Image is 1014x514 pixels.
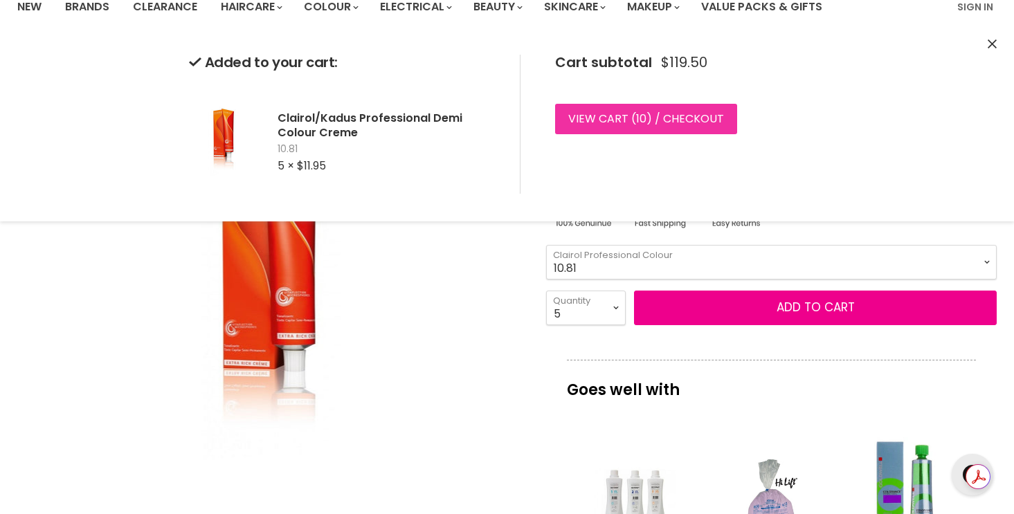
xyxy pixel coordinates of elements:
span: $11.95 [297,158,326,174]
a: View cart (10) / Checkout [555,104,737,134]
h2: Clairol/Kadus Professional Demi Colour Creme [278,111,498,140]
img: Clairol/Kadus Professional Demi Colour Creme [189,90,258,194]
iframe: Gorgias live chat messenger [945,449,1000,500]
span: 10.81 [278,143,498,156]
span: 10 [636,111,646,127]
span: 5 × [278,158,294,174]
button: Close [988,37,997,52]
span: Cart subtotal [555,53,652,72]
h2: Added to your cart: [189,55,498,71]
button: Add to cart [634,291,997,325]
select: Quantity [546,291,626,325]
span: Add to cart [777,299,855,315]
p: Goes well with [567,360,976,405]
span: $119.50 [661,55,707,71]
